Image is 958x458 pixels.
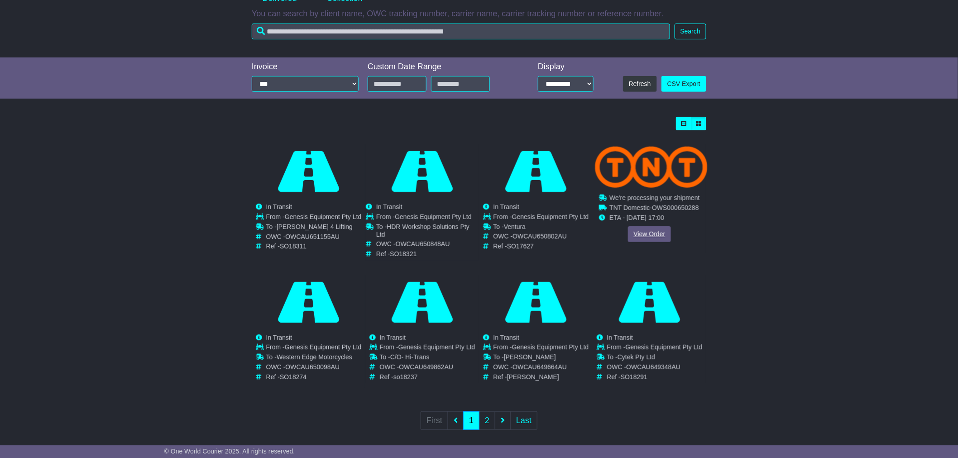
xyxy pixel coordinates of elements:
span: OWCAU649348AU [626,363,680,371]
span: Genesis Equipment Pty Ltd [395,213,472,220]
div: Custom Date Range [368,62,513,72]
a: 1 [463,411,479,430]
span: In Transit [266,334,292,341]
span: [PERSON_NAME] [507,373,559,381]
td: OWC - [493,363,589,373]
span: In Transit [493,334,520,341]
button: Search [675,24,706,39]
a: 2 [479,411,495,430]
td: From - [493,343,589,353]
span: In Transit [376,203,402,210]
span: OWCAU649862AU [399,363,453,371]
td: To - [376,223,479,241]
td: To - [493,223,589,233]
td: OWC - [607,363,703,373]
span: Genesis Equipment Pty Ltd [512,213,589,220]
span: Genesis Equipment Pty Ltd [285,343,362,351]
span: Cytek Pty Ltd [618,353,655,361]
span: ETA - [DATE] 17:00 [609,214,664,221]
td: - [609,204,699,214]
span: TNT Domestic [609,204,650,211]
span: Ventura [504,223,526,230]
div: Display [538,62,594,72]
span: We're processing your shipment [609,194,699,201]
td: To - [266,223,362,233]
span: OWS000650288 [652,204,699,211]
td: From - [376,213,479,223]
span: SO18291 [621,373,647,381]
td: From - [380,343,475,353]
td: Ref - [266,243,362,250]
span: Genesis Equipment Pty Ltd [398,343,475,351]
span: In Transit [266,203,292,210]
span: so18237 [393,373,418,381]
td: From - [266,343,362,353]
td: Ref - [380,373,475,381]
span: In Transit [493,203,520,210]
span: © One World Courier 2025. All rights reserved. [164,448,295,455]
button: Refresh [623,76,657,92]
td: From - [493,213,589,223]
span: SO18274 [280,373,307,381]
td: Ref - [493,373,589,381]
td: Ref - [493,243,589,250]
span: [PERSON_NAME] [504,353,556,361]
span: OWCAU651155AU [285,233,340,240]
span: Genesis Equipment Pty Ltd [512,343,589,351]
td: OWC - [493,233,589,243]
span: OWCAU650848AU [396,240,450,248]
p: You can search by client name, OWC tracking number, carrier name, carrier tracking number or refe... [252,9,706,19]
td: To - [266,353,362,363]
a: View Order [628,226,671,242]
td: Ref - [607,373,703,381]
span: OWCAU650802AU [513,233,567,240]
span: In Transit [607,334,633,341]
td: To - [493,353,589,363]
span: OWCAU650098AU [285,363,340,371]
span: SO17627 [507,243,534,250]
td: OWC - [266,363,362,373]
td: To - [607,353,703,363]
div: Invoice [252,62,359,72]
a: Last [510,411,537,430]
td: OWC - [266,233,362,243]
span: Genesis Equipment Pty Ltd [626,343,703,351]
a: CSV Export [661,76,706,92]
span: OWCAU649664AU [513,363,567,371]
span: Genesis Equipment Pty Ltd [285,213,362,220]
span: HDR Workshop Solutions Pty Ltd [376,223,469,238]
td: OWC - [376,240,479,250]
td: Ref - [376,250,479,258]
span: Western Edge Motorcycles [277,353,352,361]
td: Ref - [266,373,362,381]
td: From - [607,343,703,353]
span: [PERSON_NAME] 4 Lifting [277,223,353,230]
td: OWC - [380,363,475,373]
span: SO18321 [390,250,417,258]
td: From - [266,213,362,223]
img: TNT_Domestic.png [595,146,708,188]
span: In Transit [380,334,406,341]
span: C/O- Hi-Trans [390,353,430,361]
span: SO18311 [280,243,307,250]
td: To - [380,353,475,363]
